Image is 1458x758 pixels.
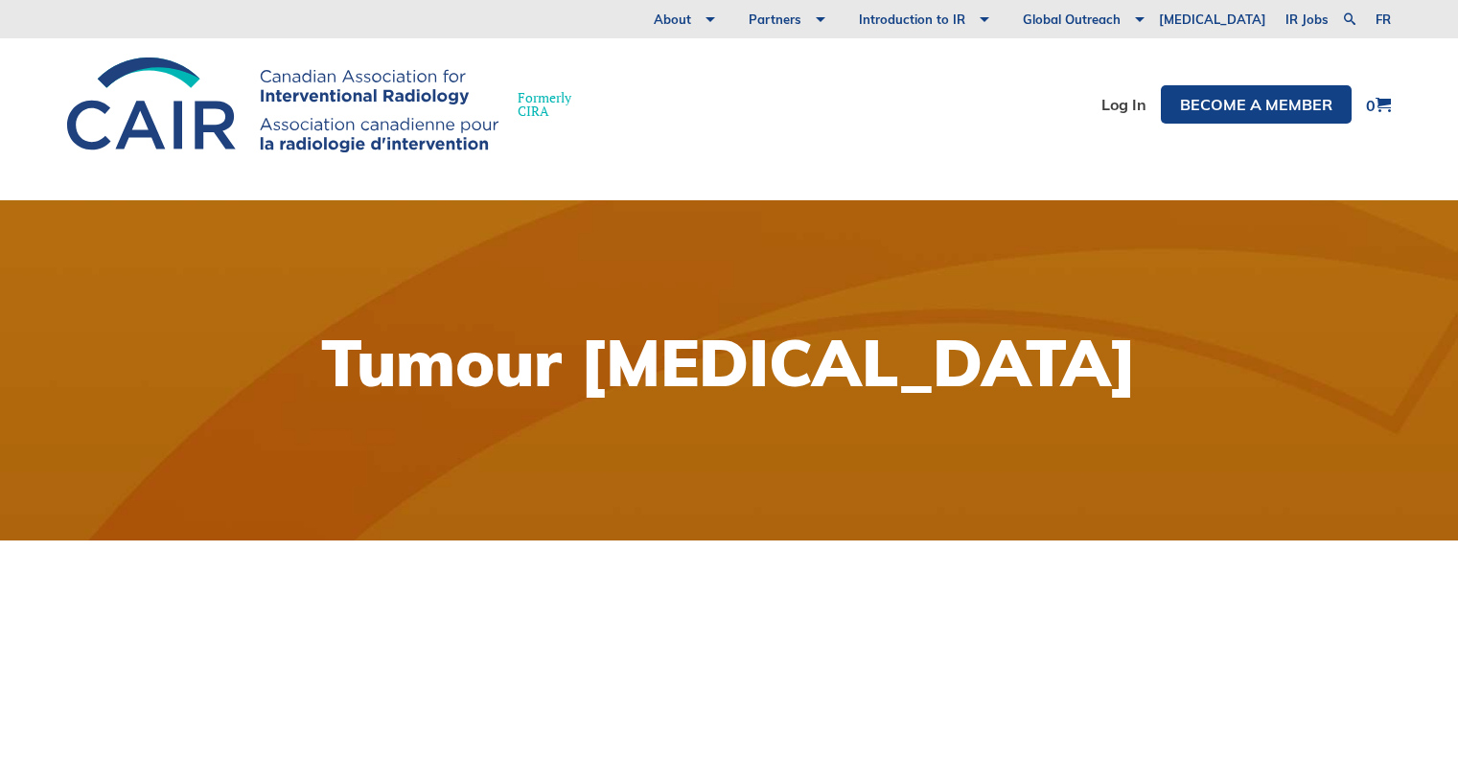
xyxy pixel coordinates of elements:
[1376,13,1391,26] a: fr
[1366,97,1391,113] a: 0
[67,57,590,152] a: FormerlyCIRA
[321,331,1137,395] h1: Tumour [MEDICAL_DATA]
[518,91,571,118] span: Formerly CIRA
[1161,85,1352,124] a: Become a member
[67,57,498,152] img: CIRA
[1101,97,1146,112] a: Log In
